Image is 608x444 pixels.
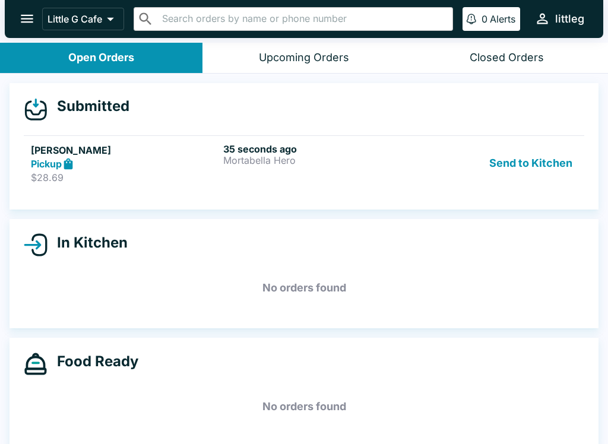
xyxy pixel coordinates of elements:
p: Little G Cafe [47,13,102,25]
button: Send to Kitchen [484,143,577,184]
p: 0 [482,13,487,25]
div: Upcoming Orders [259,51,349,65]
div: littleg [555,12,584,26]
strong: Pickup [31,158,62,170]
p: $28.69 [31,172,218,183]
h5: No orders found [24,385,584,428]
button: Little G Cafe [42,8,124,30]
h5: No orders found [24,267,584,309]
p: Alerts [490,13,515,25]
input: Search orders by name or phone number [159,11,448,27]
h5: [PERSON_NAME] [31,143,218,157]
p: Mortabella Hero [223,155,411,166]
h4: In Kitchen [47,234,128,252]
h4: Food Ready [47,353,138,370]
h4: Submitted [47,97,129,115]
a: [PERSON_NAME]Pickup$28.6935 seconds agoMortabella HeroSend to Kitchen [24,135,584,191]
div: Open Orders [68,51,134,65]
button: littleg [530,6,589,31]
h6: 35 seconds ago [223,143,411,155]
button: open drawer [12,4,42,34]
div: Closed Orders [470,51,544,65]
